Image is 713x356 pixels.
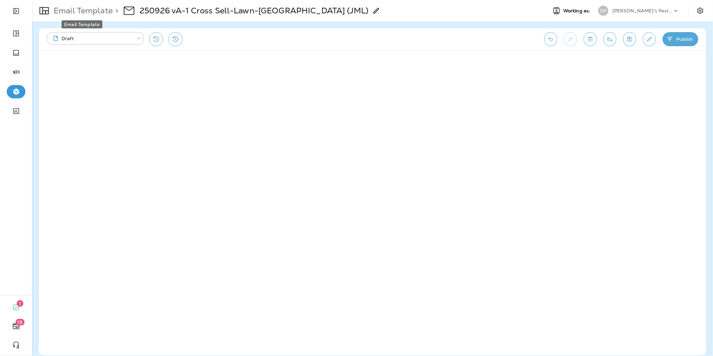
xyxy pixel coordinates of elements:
[7,4,25,18] button: Expand Sidebar
[149,32,163,46] button: Restore from previous version
[643,32,656,46] button: Edit details
[584,32,597,46] button: Toggle preview
[7,301,25,314] button: 1
[51,6,113,16] p: Email Template
[544,32,557,46] button: Undo
[612,8,673,13] p: [PERSON_NAME]'s Pest Control
[663,32,698,46] button: Publish
[113,6,118,16] p: >
[563,8,592,14] span: Working as:
[7,320,25,333] button: 19
[603,32,616,46] button: Send test email
[140,6,368,16] p: 250926 vA-1 Cross Sell-Lawn-[GEOGRAPHIC_DATA] (JML)
[168,32,183,46] button: View Changelog
[62,20,102,28] div: Email Template
[16,319,25,326] span: 19
[623,32,636,46] button: Save
[694,5,706,17] button: Settings
[598,6,608,16] div: DP
[17,300,23,307] span: 1
[140,6,368,16] div: 250926 vA-1 Cross Sell-Lawn-Port Orange (JML)
[51,35,133,42] div: Draft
